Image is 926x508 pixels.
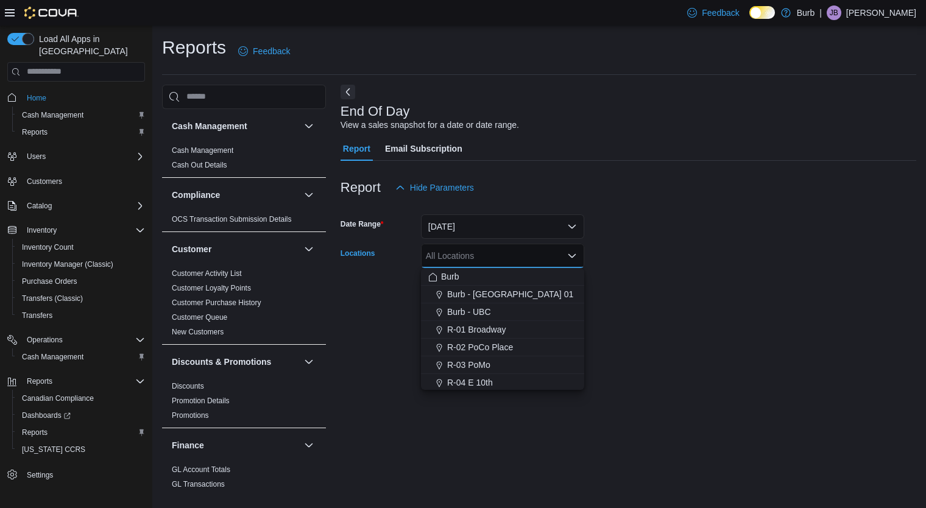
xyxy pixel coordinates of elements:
[2,465,150,483] button: Settings
[421,321,584,339] button: R-01 Broadway
[172,120,299,132] button: Cash Management
[22,467,145,482] span: Settings
[17,125,145,139] span: Reports
[17,442,145,457] span: Washington CCRS
[172,356,299,368] button: Discounts & Promotions
[421,374,584,392] button: R-04 E 10th
[172,189,220,201] h3: Compliance
[22,393,94,403] span: Canadian Compliance
[22,149,51,164] button: Users
[172,215,292,224] a: OCS Transaction Submission Details
[341,104,410,119] h3: End Of Day
[12,273,150,290] button: Purchase Orders
[27,335,63,345] span: Operations
[567,251,577,261] button: Close list of options
[172,146,233,155] span: Cash Management
[12,124,150,141] button: Reports
[12,424,150,441] button: Reports
[2,89,150,107] button: Home
[172,396,230,406] span: Promotion Details
[391,175,479,200] button: Hide Parameters
[22,333,145,347] span: Operations
[22,127,48,137] span: Reports
[302,242,316,256] button: Customer
[421,214,584,239] button: [DATE]
[172,480,225,489] a: GL Transactions
[172,397,230,405] a: Promotion Details
[17,257,145,272] span: Inventory Manager (Classic)
[17,291,88,306] a: Transfers (Classic)
[162,379,326,428] div: Discounts & Promotions
[22,352,83,362] span: Cash Management
[17,108,88,122] a: Cash Management
[162,35,226,60] h1: Reports
[22,199,57,213] button: Catalog
[22,374,145,389] span: Reports
[447,376,493,389] span: R-04 E 10th
[421,339,584,356] button: R-02 PoCo Place
[172,465,230,474] span: GL Account Totals
[12,390,150,407] button: Canadian Compliance
[12,239,150,256] button: Inventory Count
[2,148,150,165] button: Users
[702,7,739,19] span: Feedback
[2,373,150,390] button: Reports
[22,445,85,454] span: [US_STATE] CCRS
[172,312,227,322] span: Customer Queue
[17,308,57,323] a: Transfers
[172,120,247,132] h3: Cash Management
[12,107,150,124] button: Cash Management
[17,274,145,289] span: Purchase Orders
[162,143,326,177] div: Cash Management
[22,294,83,303] span: Transfers (Classic)
[12,290,150,307] button: Transfers (Classic)
[172,298,261,308] span: Customer Purchase History
[385,136,462,161] span: Email Subscription
[447,341,513,353] span: R-02 PoCo Place
[172,327,224,337] span: New Customers
[22,468,58,482] a: Settings
[12,348,150,365] button: Cash Management
[22,149,145,164] span: Users
[17,257,118,272] a: Inventory Manager (Classic)
[172,243,299,255] button: Customer
[172,382,204,390] a: Discounts
[797,5,815,20] p: Burb
[421,356,584,374] button: R-03 PoMo
[17,291,145,306] span: Transfers (Classic)
[421,286,584,303] button: Burb - [GEOGRAPHIC_DATA] 01
[27,93,46,103] span: Home
[447,359,490,371] span: R-03 PoMo
[17,274,82,289] a: Purchase Orders
[441,270,459,283] span: Burb
[172,381,204,391] span: Discounts
[17,350,145,364] span: Cash Management
[172,439,204,451] h3: Finance
[22,259,113,269] span: Inventory Manager (Classic)
[341,249,375,258] label: Locations
[749,6,775,19] input: Dark Mode
[17,408,145,423] span: Dashboards
[22,333,68,347] button: Operations
[22,174,145,189] span: Customers
[172,269,242,278] a: Customer Activity List
[27,376,52,386] span: Reports
[172,284,251,292] a: Customer Loyalty Points
[17,425,145,440] span: Reports
[172,160,227,170] span: Cash Out Details
[341,180,381,195] h3: Report
[341,219,384,229] label: Date Range
[447,323,506,336] span: R-01 Broadway
[421,268,584,462] div: Choose from the following options
[17,125,52,139] a: Reports
[233,39,295,63] a: Feedback
[22,199,145,213] span: Catalog
[2,331,150,348] button: Operations
[302,119,316,133] button: Cash Management
[24,7,79,19] img: Cova
[27,470,53,480] span: Settings
[302,355,316,369] button: Discounts & Promotions
[34,33,145,57] span: Load All Apps in [GEOGRAPHIC_DATA]
[2,197,150,214] button: Catalog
